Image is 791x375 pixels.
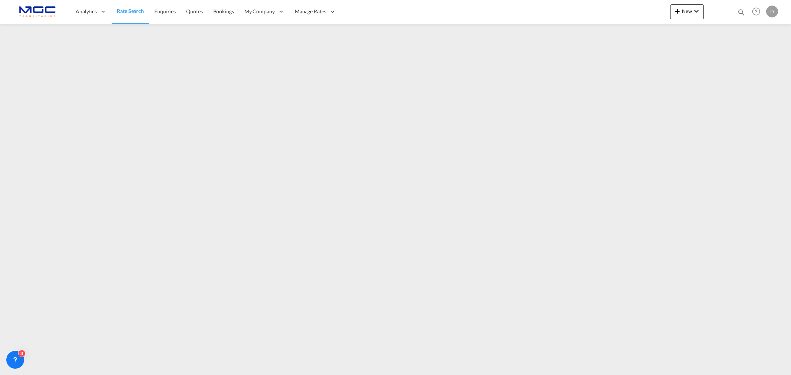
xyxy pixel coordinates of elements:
[244,8,275,15] span: My Company
[766,6,778,17] div: D
[737,8,745,19] div: icon-magnify
[673,7,682,16] md-icon: icon-plus 400-fg
[117,8,144,14] span: Rate Search
[186,8,202,14] span: Quotes
[673,8,701,14] span: New
[295,8,326,15] span: Manage Rates
[692,7,701,16] md-icon: icon-chevron-down
[76,8,97,15] span: Analytics
[154,8,176,14] span: Enquiries
[750,5,762,18] span: Help
[737,8,745,16] md-icon: icon-magnify
[213,8,234,14] span: Bookings
[670,4,704,19] button: icon-plus 400-fgNewicon-chevron-down
[750,5,766,19] div: Help
[11,3,61,20] img: 92835000d1c111ee8b33af35afdd26c7.png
